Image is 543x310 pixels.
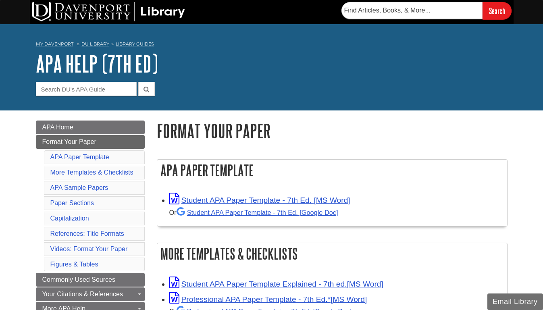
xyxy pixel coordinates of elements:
[50,215,89,222] a: Capitalization
[50,246,128,252] a: Videos: Format Your Paper
[36,41,73,48] a: My Davenport
[42,291,123,298] span: Your Citations & References
[42,138,96,145] span: Format Your Paper
[169,209,338,216] small: Or
[177,209,338,216] a: Student APA Paper Template - 7th Ed. [Google Doc]
[169,196,350,204] a: Link opens in new window
[169,295,367,304] a: Link opens in new window
[36,51,158,76] a: APA Help (7th Ed)
[341,2,483,19] input: Find Articles, Books, & More...
[36,273,145,287] a: Commonly Used Sources
[50,154,109,160] a: APA Paper Template
[81,41,109,47] a: DU Library
[341,2,512,19] form: Searches DU Library's articles, books, and more
[36,135,145,149] a: Format Your Paper
[50,184,108,191] a: APA Sample Papers
[36,121,145,134] a: APA Home
[32,2,185,21] img: DU Library
[36,82,137,96] input: Search DU's APA Guide
[36,287,145,301] a: Your Citations & References
[50,261,98,268] a: Figures & Tables
[169,280,383,288] a: Link opens in new window
[42,276,115,283] span: Commonly Used Sources
[36,39,508,52] nav: breadcrumb
[483,2,512,19] input: Search
[157,160,507,181] h2: APA Paper Template
[50,230,124,237] a: References: Title Formats
[116,41,154,47] a: Library Guides
[50,200,94,206] a: Paper Sections
[157,121,508,141] h1: Format Your Paper
[487,293,543,310] button: Email Library
[42,124,73,131] span: APA Home
[157,243,507,264] h2: More Templates & Checklists
[50,169,133,176] a: More Templates & Checklists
